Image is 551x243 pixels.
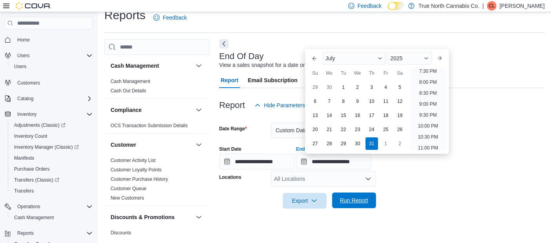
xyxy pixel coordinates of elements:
[394,67,406,79] div: Sa
[11,213,93,222] span: Cash Management
[104,156,210,206] div: Customer
[111,167,162,173] a: Customer Loyalty Points
[309,67,322,79] div: Su
[14,229,37,238] button: Reports
[17,111,36,117] span: Inventory
[14,51,33,60] button: Users
[415,132,441,142] li: 10:30 PM
[111,230,131,236] a: Discounts
[387,52,432,65] div: Button. Open the year selector. 2025 is currently selected.
[219,126,247,132] label: Date Range
[14,94,93,103] span: Catalog
[14,77,93,87] span: Customers
[194,140,204,149] button: Customer
[14,133,47,139] span: Inventory Count
[14,110,93,119] span: Inventory
[221,72,238,88] span: Report
[104,77,210,99] div: Cash Management
[14,177,59,183] span: Transfers (Classic)
[340,196,368,204] span: Run Report
[337,95,350,108] div: day-8
[11,164,53,174] a: Purchase Orders
[308,52,321,65] button: Previous Month
[14,110,40,119] button: Inventory
[2,77,96,88] button: Customers
[394,137,406,150] div: day-2
[8,164,96,175] button: Purchase Orders
[111,106,193,114] button: Compliance
[433,52,446,65] button: Next month
[14,188,34,194] span: Transfers
[309,81,322,94] div: day-29
[2,34,96,45] button: Home
[219,39,229,49] button: Next
[111,158,156,163] a: Customer Activity List
[219,101,245,110] h3: Report
[351,109,364,122] div: day-16
[309,109,322,122] div: day-13
[351,67,364,79] div: We
[17,95,33,102] span: Catalog
[416,67,440,76] li: 7:30 PM
[351,123,364,136] div: day-23
[366,81,378,94] div: day-3
[326,55,335,61] span: July
[365,176,371,182] button: Open list of options
[323,137,336,150] div: day-28
[8,175,96,185] a: Transfers (Classic)
[219,61,334,69] div: View a sales snapshot for a date or date range.
[194,61,204,70] button: Cash Management
[410,68,446,151] ul: Time
[287,193,322,209] span: Export
[111,176,168,182] span: Customer Purchase History
[111,62,159,70] h3: Cash Management
[111,62,193,70] button: Cash Management
[323,123,336,136] div: day-21
[8,153,96,164] button: Manifests
[380,81,392,94] div: day-4
[111,122,188,129] span: OCS Transaction Submission Details
[323,109,336,122] div: day-14
[14,122,65,128] span: Adjustments (Classic)
[366,137,378,150] div: day-31
[11,153,37,163] a: Manifests
[251,97,308,113] button: Hide Parameters
[2,109,96,120] button: Inventory
[11,175,93,185] span: Transfers (Classic)
[17,203,40,210] span: Operations
[264,101,305,109] span: Hide Parameters
[388,2,404,10] input: Dark Mode
[111,88,146,94] span: Cash Out Details
[366,123,378,136] div: day-24
[8,142,96,153] a: Inventory Manager (Classic)
[283,193,327,209] button: Export
[500,1,545,11] p: [PERSON_NAME]
[14,35,33,45] a: Home
[219,174,242,180] label: Locations
[8,131,96,142] button: Inventory Count
[390,55,402,61] span: 2025
[394,123,406,136] div: day-26
[337,137,350,150] div: day-29
[416,99,440,109] li: 9:00 PM
[487,1,496,11] div: Christina Lachance
[351,81,364,94] div: day-2
[358,2,382,10] span: Feedback
[14,229,93,238] span: Reports
[111,195,144,201] span: New Customers
[111,106,142,114] h3: Compliance
[337,67,350,79] div: Tu
[2,228,96,239] button: Reports
[337,109,350,122] div: day-15
[150,10,190,25] a: Feedback
[8,61,96,72] button: Users
[351,95,364,108] div: day-9
[11,175,62,185] a: Transfers (Classic)
[309,95,322,108] div: day-6
[111,185,146,192] span: Customer Queue
[366,109,378,122] div: day-17
[16,2,51,10] img: Cova
[111,230,131,236] span: Discounts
